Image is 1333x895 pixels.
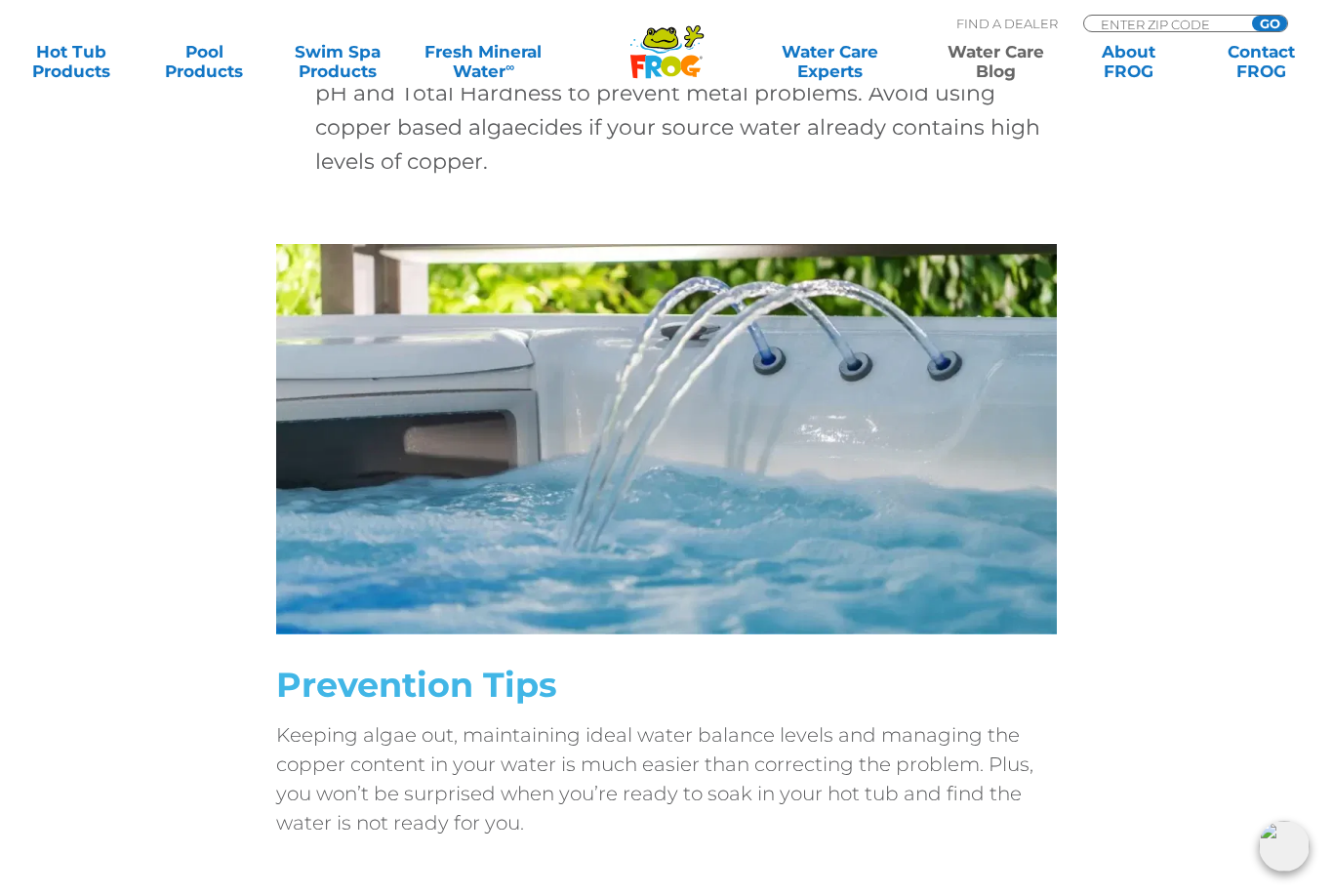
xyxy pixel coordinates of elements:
sup: ∞ [505,60,514,74]
a: Water CareExperts [746,42,913,81]
a: Water CareBlog [944,42,1047,81]
h4: : Regularly test and balance Total Alkalinity, pH and Total Hardness to prevent metal problems. A... [315,42,1057,179]
a: AboutFROG [1077,42,1181,81]
p: Keeping algae out, maintaining ideal water balance levels and managing the copper content in your... [276,720,1057,837]
input: GO [1252,16,1287,31]
a: Fresh MineralWater∞ [419,42,548,81]
input: Zip Code Form [1099,16,1231,32]
span: Prevention Tips [276,664,557,706]
a: ContactFROG [1210,42,1313,81]
img: Clean, Clear Hot Tub [276,244,1057,634]
p: Find A Dealer [956,15,1058,32]
a: Swim SpaProducts [286,42,389,81]
a: PoolProducts [152,42,256,81]
img: openIcon [1259,821,1310,872]
a: Hot TubProducts [20,42,123,81]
